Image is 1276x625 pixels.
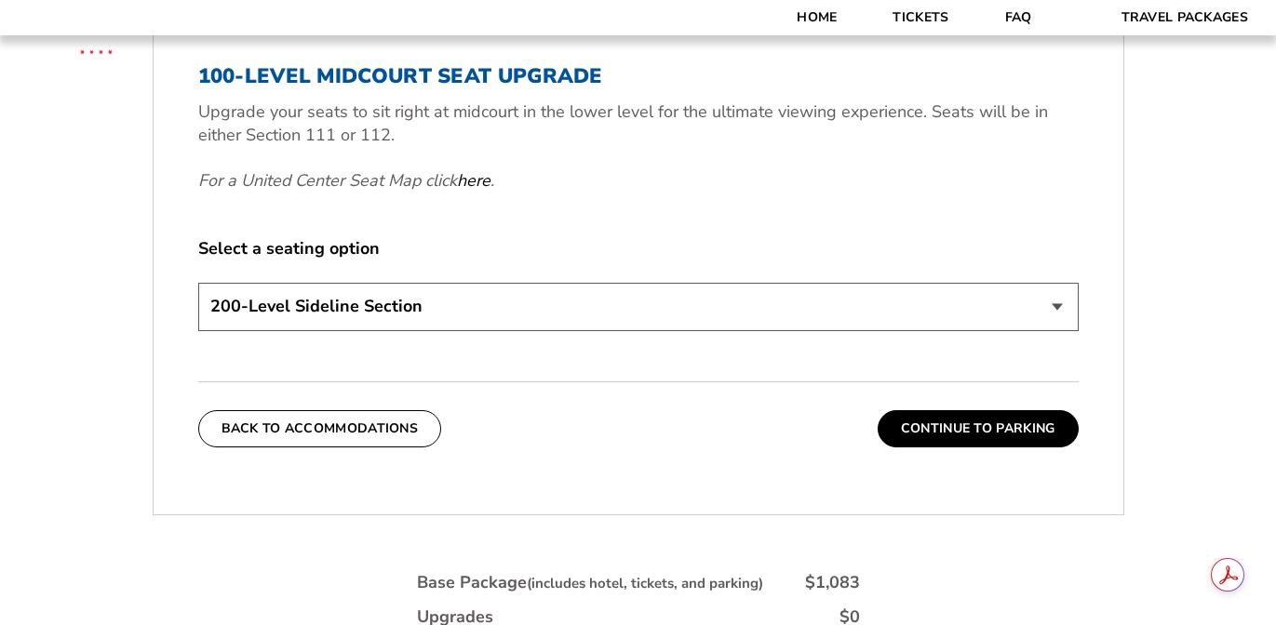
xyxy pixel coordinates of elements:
[198,410,442,447] button: Back To Accommodations
[198,100,1079,147] p: Upgrade your seats to sit right at midcourt in the lower level for the ultimate viewing experienc...
[805,571,860,594] div: $1,083
[417,571,763,594] div: Base Package
[878,410,1079,447] button: Continue To Parking
[198,237,1079,260] label: Select a seating option
[457,169,490,193] a: here
[56,9,137,90] img: CBS Sports Thanksgiving Classic
[527,574,763,592] small: (includes hotel, tickets, and parking)
[198,169,494,192] em: For a United Center Seat Map click .
[198,64,1079,88] h3: 100-Level Midcourt Seat Upgrade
